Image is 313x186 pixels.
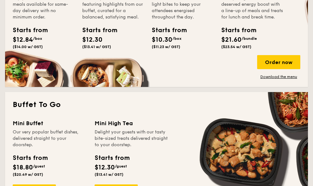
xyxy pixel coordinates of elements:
[13,164,33,171] span: $18.80
[242,36,257,41] span: /bundle
[95,153,129,163] div: Starts from
[95,129,169,148] div: Delight your guests with our tasty bite-sized treats delivered straight to your doorstep.
[221,36,242,44] span: $21.60
[33,164,45,168] span: /guest
[13,36,33,44] span: $12.84
[13,45,43,49] span: ($14.00 w/ GST)
[13,119,87,128] div: Mini Buffet
[82,45,111,49] span: ($13.41 w/ GST)
[95,164,115,171] span: $12.30
[221,25,250,35] div: Starts from
[13,172,43,177] span: ($20.49 w/ GST)
[172,36,182,41] span: /box
[13,25,41,35] div: Starts from
[82,36,103,44] span: $12.30
[152,25,180,35] div: Starts from
[257,74,300,79] a: Download the menu
[13,100,300,110] h2: Buffet To Go
[95,172,123,177] span: ($13.41 w/ GST)
[221,45,251,49] span: ($23.54 w/ GST)
[82,25,111,35] div: Starts from
[257,55,300,69] div: Order now
[33,36,42,41] span: /box
[13,129,87,148] div: Our very popular buffet dishes, delivered straight to your doorstep.
[152,45,180,49] span: ($11.23 w/ GST)
[95,119,169,128] div: Mini High Tea
[152,36,172,44] span: $10.30
[13,153,47,163] div: Starts from
[115,164,127,168] span: /guest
